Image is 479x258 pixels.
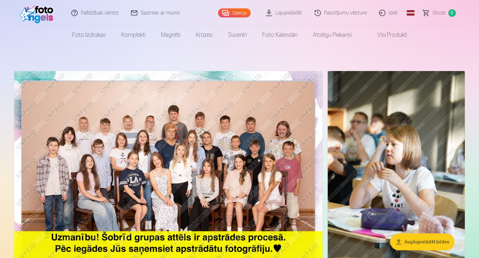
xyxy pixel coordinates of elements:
[448,9,456,17] span: 0
[359,26,415,44] a: Visi produkti
[254,26,305,44] a: Foto kalendāri
[305,26,359,44] a: Atslēgu piekariņi
[433,9,446,17] span: Grozs
[20,3,57,23] img: /fa1
[114,26,153,44] a: Komplekti
[65,26,114,44] a: Foto izdrukas
[188,26,220,44] a: Krūzes
[153,26,188,44] a: Magnēti
[218,8,251,17] a: Galerija
[220,26,254,44] a: Suvenīri
[390,233,454,250] button: Augšupielādēt bildes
